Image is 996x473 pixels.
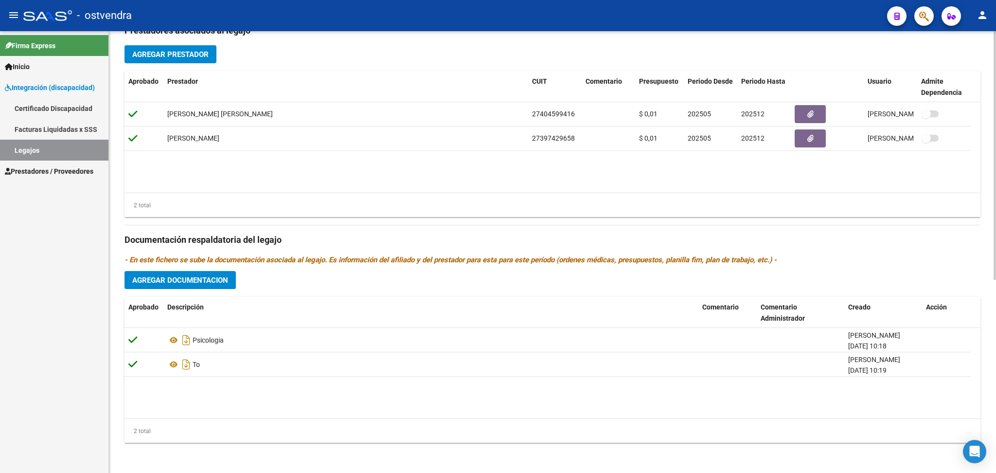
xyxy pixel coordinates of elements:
[741,134,765,142] span: 202512
[848,331,900,339] span: [PERSON_NAME]
[167,303,204,311] span: Descripción
[848,366,887,374] span: [DATE] 10:19
[532,134,575,142] span: 27397429658
[737,71,791,103] datatable-header-cell: Periodo Hasta
[5,166,93,177] span: Prestadores / Proveedores
[977,9,988,21] mat-icon: person
[922,297,971,329] datatable-header-cell: Acción
[963,440,986,463] div: Open Intercom Messenger
[132,50,209,59] span: Agregar Prestador
[757,297,844,329] datatable-header-cell: Comentario Administrador
[868,134,944,142] span: [PERSON_NAME] [DATE]
[128,303,159,311] span: Aprobado
[167,332,694,348] div: Psicologia
[163,71,528,103] datatable-header-cell: Prestador
[917,71,971,103] datatable-header-cell: Admite Dependencia
[124,255,777,264] i: - En este fichero se sube la documentación asociada al legajo. Es información del afiliado y del ...
[167,77,198,85] span: Prestador
[698,297,757,329] datatable-header-cell: Comentario
[848,303,871,311] span: Creado
[702,303,739,311] span: Comentario
[528,71,582,103] datatable-header-cell: CUIT
[124,426,151,437] div: 2 total
[741,110,765,118] span: 202512
[163,297,698,329] datatable-header-cell: Descripción
[124,200,151,211] div: 2 total
[741,77,785,85] span: Periodo Hasta
[8,9,19,21] mat-icon: menu
[132,276,228,285] span: Agregar Documentacion
[5,40,55,51] span: Firma Express
[532,77,547,85] span: CUIT
[128,77,159,85] span: Aprobado
[5,61,30,72] span: Inicio
[124,233,980,247] h3: Documentación respaldatoria del legajo
[639,134,658,142] span: $ 0,01
[532,110,575,118] span: 27404599416
[167,357,694,372] div: To
[921,77,962,96] span: Admite Dependencia
[868,110,944,118] span: [PERSON_NAME] [DATE]
[167,133,219,144] div: [PERSON_NAME]
[688,77,733,85] span: Periodo Desde
[124,271,236,289] button: Agregar Documentacion
[868,77,891,85] span: Usuario
[688,110,711,118] span: 202505
[180,332,193,348] i: Descargar documento
[864,71,917,103] datatable-header-cell: Usuario
[639,77,678,85] span: Presupuesto
[167,109,273,120] div: [PERSON_NAME] [PERSON_NAME]
[124,45,216,63] button: Agregar Prestador
[5,82,95,93] span: Integración (discapacidad)
[180,357,193,372] i: Descargar documento
[124,71,163,103] datatable-header-cell: Aprobado
[635,71,684,103] datatable-header-cell: Presupuesto
[761,303,805,322] span: Comentario Administrador
[848,356,900,364] span: [PERSON_NAME]
[926,303,947,311] span: Acción
[582,71,635,103] datatable-header-cell: Comentario
[848,342,887,350] span: [DATE] 10:18
[844,297,922,329] datatable-header-cell: Creado
[639,110,658,118] span: $ 0,01
[684,71,737,103] datatable-header-cell: Periodo Desde
[77,5,132,26] span: - ostvendra
[124,297,163,329] datatable-header-cell: Aprobado
[688,134,711,142] span: 202505
[586,77,622,85] span: Comentario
